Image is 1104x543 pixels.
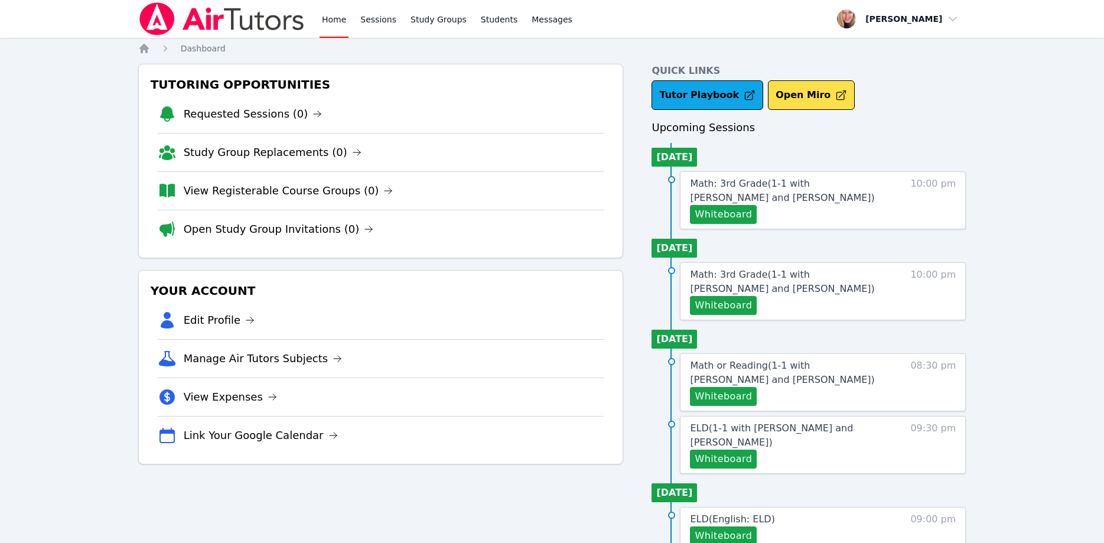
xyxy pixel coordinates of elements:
a: Math: 3rd Grade(1-1 with [PERSON_NAME] and [PERSON_NAME]) [690,268,889,296]
button: Whiteboard [690,387,757,406]
span: Dashboard [181,44,226,53]
li: [DATE] [652,330,697,349]
a: Study Group Replacements (0) [184,144,362,161]
span: Math or Reading ( 1-1 with [PERSON_NAME] and [PERSON_NAME] ) [690,360,874,385]
span: ELD ( 1-1 with [PERSON_NAME] and [PERSON_NAME] ) [690,422,853,448]
span: 08:30 pm [910,359,956,406]
a: Dashboard [181,43,226,54]
h4: Quick Links [652,64,966,78]
span: 10:00 pm [910,177,956,224]
a: Requested Sessions (0) [184,106,323,122]
span: Math: 3rd Grade ( 1-1 with [PERSON_NAME] and [PERSON_NAME] ) [690,269,874,294]
a: Link Your Google Calendar [184,427,338,444]
nav: Breadcrumb [138,43,966,54]
a: View Expenses [184,389,277,405]
li: [DATE] [652,239,697,258]
h3: Your Account [148,280,614,301]
button: Whiteboard [690,296,757,315]
a: Open Study Group Invitations (0) [184,221,374,238]
button: Open Miro [768,80,855,110]
a: Edit Profile [184,312,255,329]
button: Whiteboard [690,205,757,224]
a: Tutor Playbook [652,80,763,110]
span: Math: 3rd Grade ( 1-1 with [PERSON_NAME] and [PERSON_NAME] ) [690,178,874,203]
h3: Upcoming Sessions [652,119,966,136]
a: Math or Reading(1-1 with [PERSON_NAME] and [PERSON_NAME]) [690,359,889,387]
span: ELD ( English: ELD ) [690,513,774,525]
span: 10:00 pm [910,268,956,315]
h3: Tutoring Opportunities [148,74,614,95]
a: ELD(English: ELD) [690,512,774,526]
a: ELD(1-1 with [PERSON_NAME] and [PERSON_NAME]) [690,421,889,450]
li: [DATE] [652,483,697,502]
span: Messages [532,14,572,25]
img: Air Tutors [138,2,305,35]
a: Math: 3rd Grade(1-1 with [PERSON_NAME] and [PERSON_NAME]) [690,177,889,205]
button: Whiteboard [690,450,757,469]
a: View Registerable Course Groups (0) [184,183,393,199]
li: [DATE] [652,148,697,167]
span: 09:30 pm [910,421,956,469]
a: Manage Air Tutors Subjects [184,350,343,367]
